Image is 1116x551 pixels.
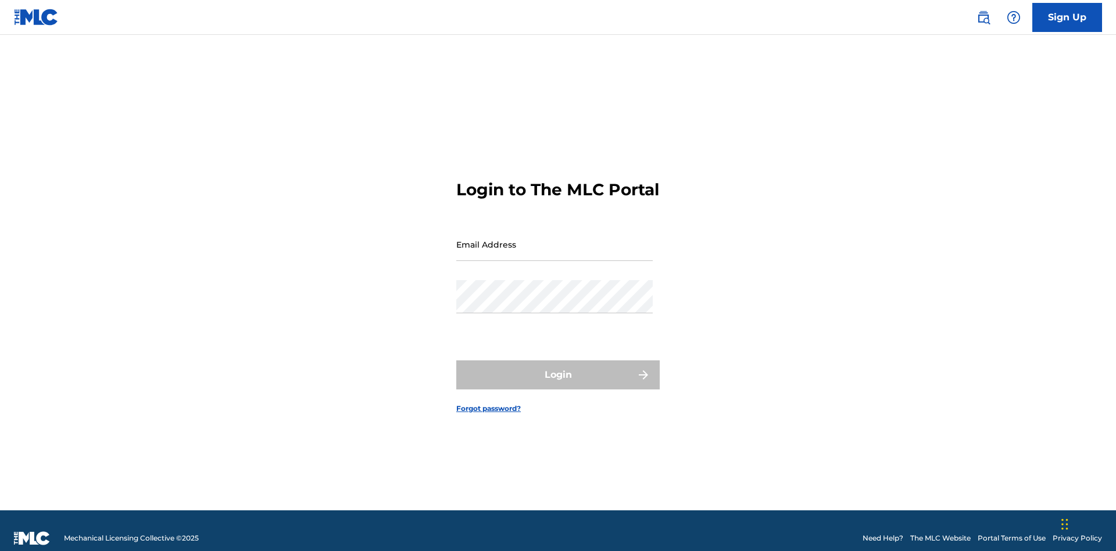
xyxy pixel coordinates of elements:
a: Privacy Policy [1053,533,1102,543]
img: search [977,10,990,24]
span: Mechanical Licensing Collective © 2025 [64,533,199,543]
a: Portal Terms of Use [978,533,1046,543]
img: logo [14,531,50,545]
a: The MLC Website [910,533,971,543]
a: Public Search [972,6,995,29]
a: Forgot password? [456,403,521,414]
img: help [1007,10,1021,24]
a: Sign Up [1032,3,1102,32]
img: MLC Logo [14,9,59,26]
iframe: Chat Widget [1058,495,1116,551]
h3: Login to The MLC Portal [456,180,659,200]
div: Drag [1061,507,1068,542]
div: Help [1002,6,1025,29]
a: Need Help? [863,533,903,543]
